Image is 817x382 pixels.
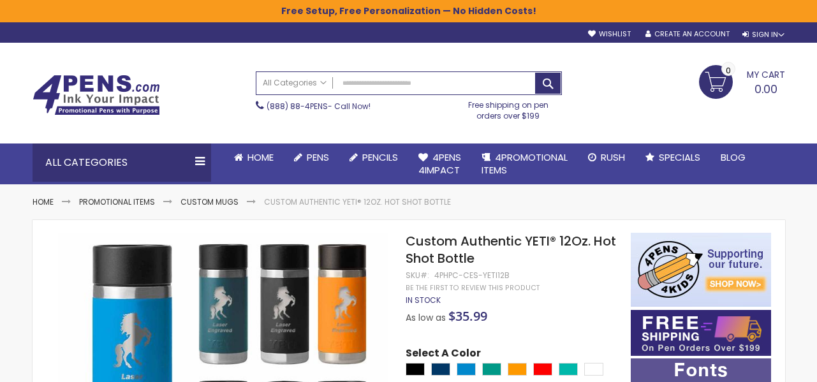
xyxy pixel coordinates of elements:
[79,196,155,207] a: Promotional Items
[601,151,625,164] span: Rush
[559,363,578,376] div: Teal
[406,311,446,324] span: As low as
[471,143,578,185] a: 4PROMOTIONALITEMS
[256,72,333,93] a: All Categories
[434,270,510,281] div: 4PHPC-CES-YETI12B
[584,363,603,376] div: White
[406,232,616,267] span: Custom Authentic YETI® 12Oz. Hot Shot Bottle
[754,81,777,97] span: 0.00
[406,346,481,364] span: Select A Color
[659,151,700,164] span: Specials
[406,363,425,376] div: Black
[362,151,398,164] span: Pencils
[307,151,329,164] span: Pens
[588,29,631,39] a: Wishlist
[645,29,730,39] a: Create an Account
[482,363,501,376] div: Seafoam Green
[482,151,568,177] span: 4PROMOTIONAL ITEMS
[431,363,450,376] div: Navy Blue
[699,65,785,97] a: 0.00 0
[284,143,339,172] a: Pens
[264,197,451,207] li: Custom Authentic YETI® 12Oz. Hot Shot Bottle
[631,310,771,356] img: Free shipping on orders over $199
[508,363,527,376] div: Orange
[406,295,441,305] span: In stock
[339,143,408,172] a: Pencils
[742,30,784,40] div: Sign In
[631,233,771,307] img: 4pens 4 kids
[224,143,284,172] a: Home
[33,75,160,115] img: 4Pens Custom Pens and Promotional Products
[726,64,731,77] span: 0
[267,101,371,112] span: - Call Now!
[406,283,540,293] a: Be the first to review this product
[635,143,710,172] a: Specials
[721,151,746,164] span: Blog
[448,307,487,325] span: $35.99
[406,295,441,305] div: Availability
[267,101,328,112] a: (888) 88-4PENS
[408,143,471,185] a: 4Pens4impact
[247,151,274,164] span: Home
[578,143,635,172] a: Rush
[263,78,327,88] span: All Categories
[33,143,211,182] div: All Categories
[533,363,552,376] div: Red
[457,363,476,376] div: Big Wave Blue
[710,143,756,172] a: Blog
[406,270,429,281] strong: SKU
[180,196,239,207] a: Custom Mugs
[33,196,54,207] a: Home
[418,151,461,177] span: 4Pens 4impact
[455,95,562,121] div: Free shipping on pen orders over $199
